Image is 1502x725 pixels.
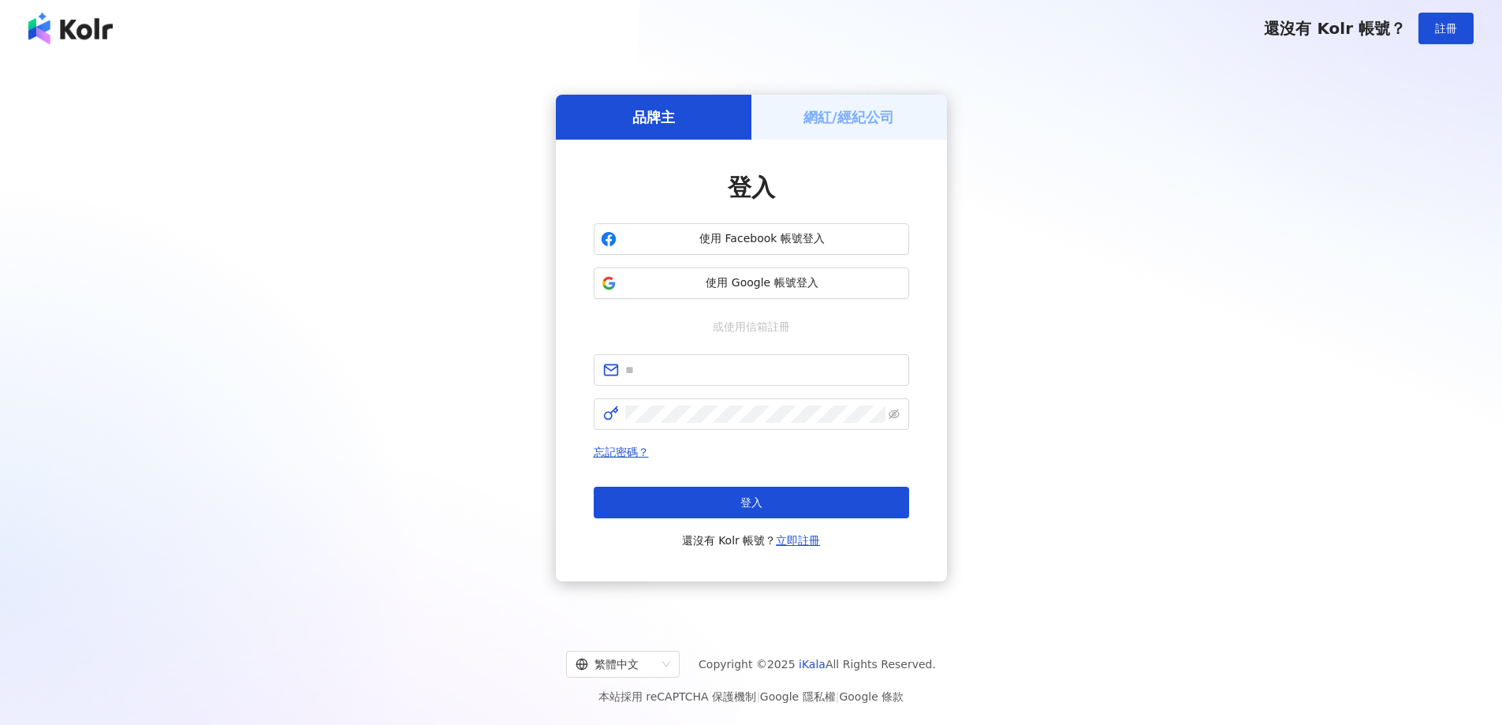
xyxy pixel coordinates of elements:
[1435,22,1457,35] span: 註冊
[623,275,902,291] span: 使用 Google 帳號登入
[699,655,936,674] span: Copyright © 2025 All Rights Reserved.
[889,409,900,420] span: eye-invisible
[598,687,904,706] span: 本站採用 reCAPTCHA 保護機制
[594,446,649,458] a: 忘記密碼？
[623,231,902,247] span: 使用 Facebook 帳號登入
[576,652,656,677] div: 繁體中文
[594,487,909,518] button: 登入
[760,690,836,703] a: Google 隱私權
[740,496,762,509] span: 登入
[756,690,760,703] span: |
[682,531,821,550] span: 還沒有 Kolr 帳號？
[632,107,675,127] h5: 品牌主
[776,534,820,547] a: 立即註冊
[594,223,909,255] button: 使用 Facebook 帳號登入
[28,13,113,44] img: logo
[728,174,775,201] span: 登入
[594,267,909,299] button: 使用 Google 帳號登入
[1418,13,1474,44] button: 註冊
[836,690,840,703] span: |
[839,690,904,703] a: Google 條款
[702,318,801,335] span: 或使用信箱註冊
[799,658,826,671] a: iKala
[1264,19,1406,38] span: 還沒有 Kolr 帳號？
[803,107,894,127] h5: 網紅/經紀公司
